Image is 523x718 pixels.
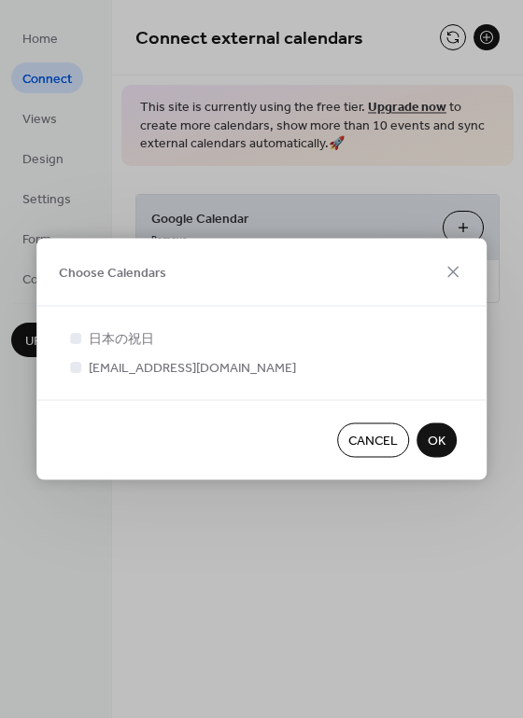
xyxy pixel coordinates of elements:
span: Choose Calendars [59,264,166,283]
button: Cancel [337,423,409,458]
span: 日本の祝日 [89,330,154,350]
span: [EMAIL_ADDRESS][DOMAIN_NAME] [89,359,296,379]
span: OK [428,432,445,451]
button: OK [417,423,457,458]
span: Cancel [348,432,398,451]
